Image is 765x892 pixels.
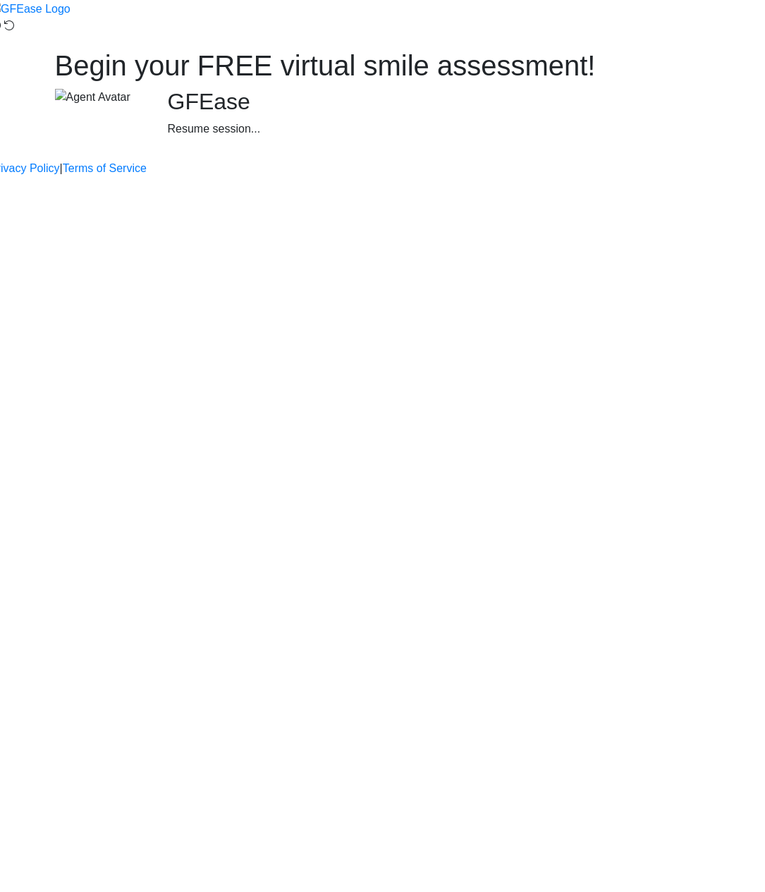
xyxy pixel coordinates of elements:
h2: GFEase [168,88,711,115]
a: | [60,160,63,177]
a: Terms of Service [63,160,147,177]
img: Agent Avatar [55,89,130,106]
h1: Begin your FREE virtual smile assessment! [55,49,711,83]
div: Resume session... [168,121,711,138]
